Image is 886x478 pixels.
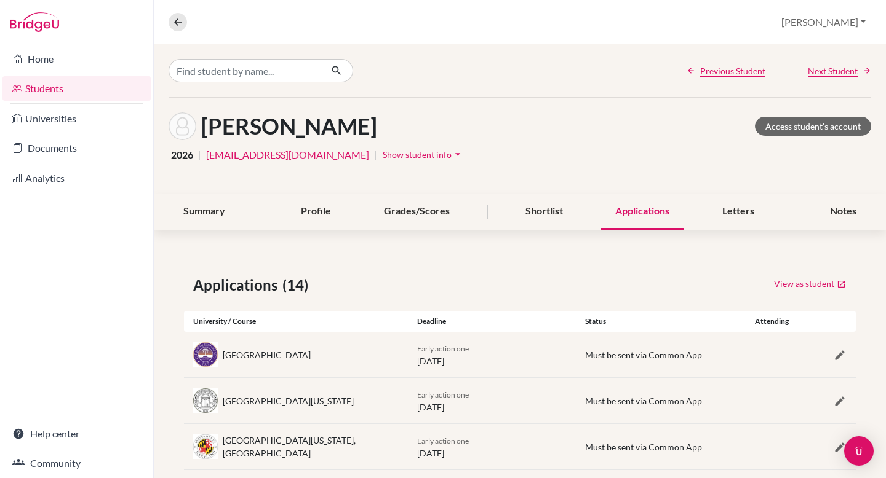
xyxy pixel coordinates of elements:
div: Attending [744,316,800,327]
span: Previous Student [700,65,765,77]
span: Show student info [383,149,452,160]
a: Help center [2,421,151,446]
span: Early action one [417,436,469,445]
a: Next Student [808,65,871,77]
a: Analytics [2,166,151,190]
div: Grades/Scores [369,194,465,230]
div: [GEOGRAPHIC_DATA][US_STATE], [GEOGRAPHIC_DATA] [223,434,399,460]
div: [GEOGRAPHIC_DATA][US_STATE] [223,394,354,407]
span: Must be sent via Common App [585,350,702,360]
span: Next Student [808,65,858,77]
a: Community [2,451,151,476]
img: us_cle_p_q3rbm4.jpeg [193,342,218,367]
input: Find student by name... [169,59,321,82]
span: 2026 [171,147,193,162]
span: | [374,147,377,162]
span: | [198,147,201,162]
a: Students [2,76,151,101]
span: Must be sent via Common App [585,442,702,452]
span: Applications [193,274,282,296]
div: [DATE] [408,342,576,367]
span: Early action one [417,344,469,353]
div: [DATE] [408,434,576,460]
div: Summary [169,194,240,230]
span: (14) [282,274,313,296]
a: Documents [2,136,151,160]
div: Status [576,316,744,327]
div: Profile [286,194,346,230]
h1: [PERSON_NAME] [201,113,377,139]
a: Universities [2,106,151,131]
a: Home [2,47,151,71]
i: arrow_drop_down [452,148,464,160]
a: View as student [773,274,847,293]
span: Early action one [417,390,469,399]
a: Access student's account [755,117,871,136]
div: Applications [601,194,684,230]
div: Letters [708,194,769,230]
img: us_uga__0ka2085.jpeg [193,388,218,413]
span: Must be sent via Common App [585,396,702,406]
div: [GEOGRAPHIC_DATA] [223,348,311,361]
div: Notes [815,194,871,230]
img: Bridge-U [10,12,59,32]
div: University / Course [184,316,408,327]
div: Deadline [408,316,576,327]
a: Previous Student [687,65,765,77]
div: Open Intercom Messenger [844,436,874,466]
img: Ben Fregeau's avatar [169,112,196,140]
a: [EMAIL_ADDRESS][DOMAIN_NAME] [206,147,369,162]
button: Show student infoarrow_drop_down [382,145,465,164]
img: us_umd_61blo108.jpeg [193,434,218,459]
div: Shortlist [511,194,578,230]
div: [DATE] [408,388,576,413]
button: [PERSON_NAME] [776,10,871,34]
